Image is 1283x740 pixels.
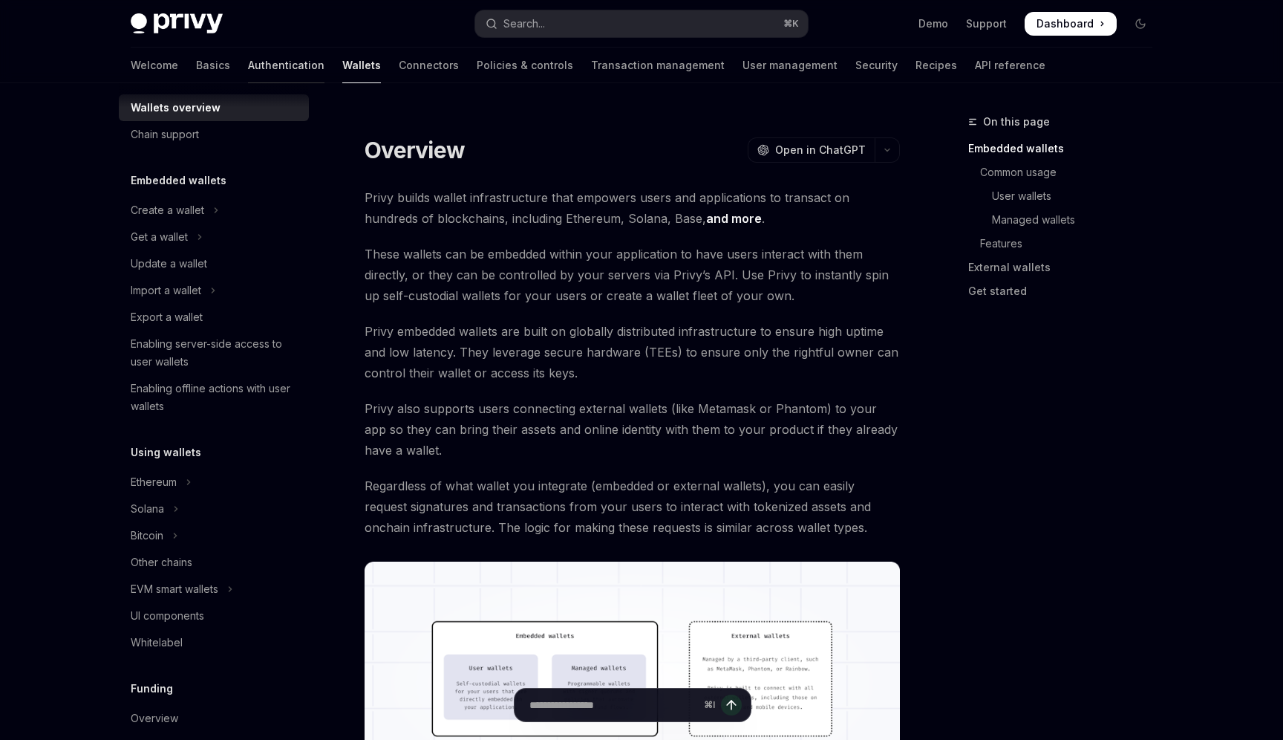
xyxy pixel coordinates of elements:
button: Toggle Solana section [119,496,309,522]
a: Whitelabel [119,629,309,656]
a: UI components [119,603,309,629]
span: Privy builds wallet infrastructure that empowers users and applications to transact on hundreds o... [365,187,900,229]
div: Ethereum [131,473,177,491]
a: Demo [918,16,948,31]
button: Toggle Bitcoin section [119,522,309,549]
a: Embedded wallets [968,137,1164,160]
div: Solana [131,500,164,518]
a: Authentication [248,48,324,83]
a: Security [855,48,898,83]
button: Open in ChatGPT [748,137,875,163]
button: Open search [475,10,808,37]
a: Policies & controls [477,48,573,83]
a: External wallets [968,256,1164,279]
a: Other chains [119,549,309,576]
input: Ask a question... [529,689,698,721]
h5: Funding [131,680,173,698]
a: Welcome [131,48,178,83]
a: Managed wallets [968,208,1164,232]
button: Toggle dark mode [1129,12,1152,36]
div: Export a wallet [131,308,203,326]
a: User wallets [968,184,1164,208]
div: Other chains [131,554,192,571]
div: Update a wallet [131,255,207,273]
span: Privy embedded wallets are built on globally distributed infrastructure to ensure high uptime and... [365,321,900,383]
h5: Using wallets [131,444,201,461]
a: Dashboard [1025,12,1117,36]
span: Dashboard [1036,16,1094,31]
button: Toggle Import a wallet section [119,277,309,304]
h1: Overview [365,137,465,163]
a: Wallets [342,48,381,83]
img: dark logo [131,13,223,34]
div: Create a wallet [131,201,204,219]
div: Import a wallet [131,282,201,299]
div: Overview [131,710,178,727]
a: Enabling offline actions with user wallets [119,375,309,420]
a: API reference [975,48,1045,83]
div: Enabling offline actions with user wallets [131,380,300,415]
a: Support [966,16,1007,31]
h5: Embedded wallets [131,172,226,189]
button: Toggle EVM smart wallets section [119,576,309,603]
a: Common usage [968,160,1164,184]
span: These wallets can be embedded within your application to have users interact with them directly, ... [365,244,900,306]
a: User management [742,48,838,83]
span: On this page [983,113,1050,131]
div: Chain support [131,126,199,143]
button: Toggle Ethereum section [119,469,309,496]
span: Regardless of what wallet you integrate (embedded or external wallets), you can easily request si... [365,476,900,538]
a: Basics [196,48,230,83]
a: and more [706,211,762,227]
a: Export a wallet [119,304,309,331]
button: Send message [721,695,742,715]
div: Whitelabel [131,634,183,652]
div: Get a wallet [131,228,188,246]
a: Get started [968,279,1164,303]
a: Enabling server-side access to user wallets [119,331,309,375]
div: EVM smart wallets [131,580,218,598]
span: Open in ChatGPT [775,143,866,158]
a: Overview [119,705,309,732]
div: Bitcoin [131,527,163,545]
a: Features [968,232,1164,256]
a: Connectors [399,48,459,83]
button: Toggle Get a wallet section [119,224,309,250]
div: Enabling server-side access to user wallets [131,335,300,371]
span: ⌘ K [783,18,799,30]
a: Wallets overview [119,94,309,121]
a: Transaction management [591,48,725,83]
div: Search... [503,15,545,33]
div: Wallets overview [131,99,221,117]
a: Update a wallet [119,250,309,277]
div: UI components [131,607,204,625]
a: Chain support [119,121,309,148]
a: Recipes [915,48,957,83]
span: Privy also supports users connecting external wallets (like Metamask or Phantom) to your app so t... [365,398,900,461]
button: Toggle Create a wallet section [119,197,309,224]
